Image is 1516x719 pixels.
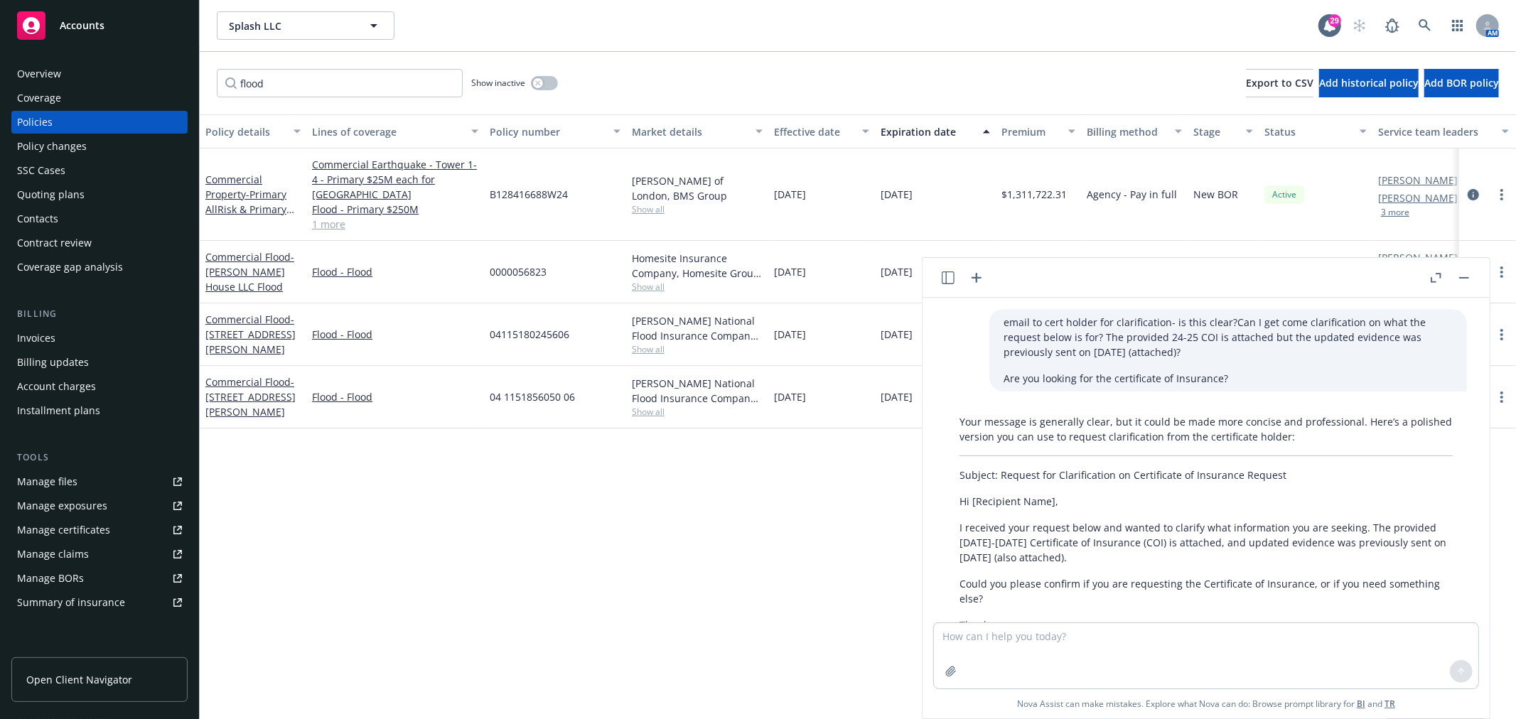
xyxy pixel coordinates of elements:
p: I received your request below and wanted to clarify what information you are seeking. The provide... [959,520,1453,565]
a: Overview [11,63,188,85]
a: Switch app [1444,11,1472,40]
div: Manage files [17,470,77,493]
span: B128416688W24 [490,187,568,202]
div: Homesite Insurance Company, Homesite Group Incorporated, Safehold [632,251,763,281]
span: [DATE] [774,264,806,279]
div: Coverage [17,87,61,109]
a: more [1493,389,1510,406]
div: Tools [11,450,188,465]
a: Manage files [11,470,188,493]
button: Expiration date [875,114,996,148]
div: Invoices [17,327,55,350]
span: Active [1270,188,1299,201]
a: Invoices [11,327,188,350]
a: TR [1385,698,1395,710]
button: Status [1259,114,1372,148]
span: 04 1151856050 06 [490,389,575,404]
a: more [1493,326,1510,343]
a: [PERSON_NAME] [1378,173,1458,188]
p: Subject: Request for Clarification on Certificate of Insurance Request [959,467,1453,482]
div: Billing updates [17,351,89,374]
a: Start snowing [1345,11,1374,40]
div: Contract review [17,232,92,254]
div: Market details [632,124,747,139]
a: Quoting plans [11,183,188,206]
a: Accounts [11,6,188,45]
a: [PERSON_NAME] [1378,250,1458,265]
a: Contacts [11,207,188,230]
a: more [1493,264,1510,281]
span: Show all [632,203,763,215]
button: Splash LLC [217,11,394,40]
a: Flood - Flood [312,327,478,342]
div: Quoting plans [17,183,85,206]
a: Contract review [11,232,188,254]
span: 0000056823 [490,264,547,279]
a: Commercial Earthquake - Tower 1-4 - Primary $25M each for [GEOGRAPHIC_DATA] [312,157,478,202]
a: Flood - Flood [312,264,478,279]
button: Stage [1188,114,1259,148]
div: [PERSON_NAME] National Flood Insurance Company, [PERSON_NAME] Flood [632,313,763,343]
div: Billing [11,307,188,321]
span: Show all [632,343,763,355]
a: Manage claims [11,543,188,566]
div: Manage BORs [17,567,84,590]
button: Effective date [768,114,875,148]
a: Coverage [11,87,188,109]
span: [DATE] [881,327,913,342]
span: - Primary AllRisk & Primary [GEOGRAPHIC_DATA] 1-4 [205,188,295,246]
div: Policy changes [17,135,87,158]
span: Show all [632,281,763,293]
div: [PERSON_NAME] National Flood Insurance Company, [PERSON_NAME] Flood [632,376,763,406]
a: SSC Cases [11,159,188,182]
div: Manage exposures [17,494,107,517]
input: Filter by keyword... [217,69,463,97]
a: Coverage gap analysis [11,256,188,279]
button: Lines of coverage [306,114,484,148]
button: 3 more [1381,208,1409,217]
div: Overview [17,63,61,85]
a: Report a Bug [1378,11,1407,40]
span: Add historical policy [1319,76,1419,90]
a: more [1493,186,1510,203]
span: Open Client Navigator [26,672,132,687]
a: Commercial Flood [205,313,296,356]
a: Policies [11,111,188,134]
a: Billing updates [11,351,188,374]
span: New BOR [1193,187,1238,202]
a: Commercial Property [205,173,295,246]
span: [DATE] [774,327,806,342]
div: Installment plans [17,399,100,422]
a: Policy changes [11,135,188,158]
a: Flood - Flood [312,389,478,404]
a: BI [1357,698,1365,710]
div: Coverage gap analysis [17,256,123,279]
button: Market details [626,114,768,148]
div: Account charges [17,375,96,398]
div: Policy details [205,124,285,139]
span: Add BOR policy [1424,76,1499,90]
p: Are you looking for the certificate of Insurance? [1004,371,1453,386]
span: - [STREET_ADDRESS][PERSON_NAME] [205,313,296,356]
a: Commercial Flood [205,375,296,418]
div: Manage claims [17,543,89,566]
span: Export to CSV [1246,76,1313,90]
button: Add BOR policy [1424,69,1499,97]
div: Premium [1001,124,1060,139]
p: Hi [Recipient Name], [959,494,1453,509]
span: Splash LLC [229,18,352,33]
div: Effective date [774,124,854,139]
a: Search [1411,11,1439,40]
a: Manage exposures [11,494,188,517]
div: 29 [1328,14,1341,27]
button: Policy details [200,114,306,148]
button: Policy number [484,114,626,148]
span: [DATE] [774,389,806,404]
span: - [STREET_ADDRESS][PERSON_NAME] [205,375,296,418]
span: [DATE] [881,389,913,404]
button: Premium [996,114,1081,148]
a: Account charges [11,375,188,398]
button: Billing method [1081,114,1188,148]
a: Installment plans [11,399,188,422]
